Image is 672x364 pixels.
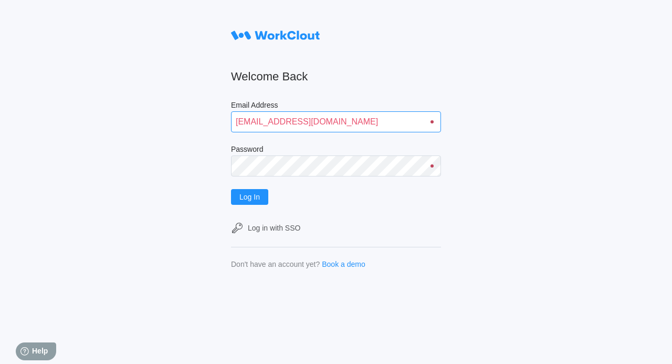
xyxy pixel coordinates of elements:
[239,193,260,201] span: Log In
[248,224,300,232] div: Log in with SSO
[231,222,441,234] a: Log in with SSO
[231,145,441,155] label: Password
[231,111,441,132] input: Enter your email
[231,69,441,84] h2: Welcome Back
[322,260,365,268] a: Book a demo
[231,189,268,205] button: Log In
[231,101,441,111] label: Email Address
[231,260,320,268] div: Don't have an account yet?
